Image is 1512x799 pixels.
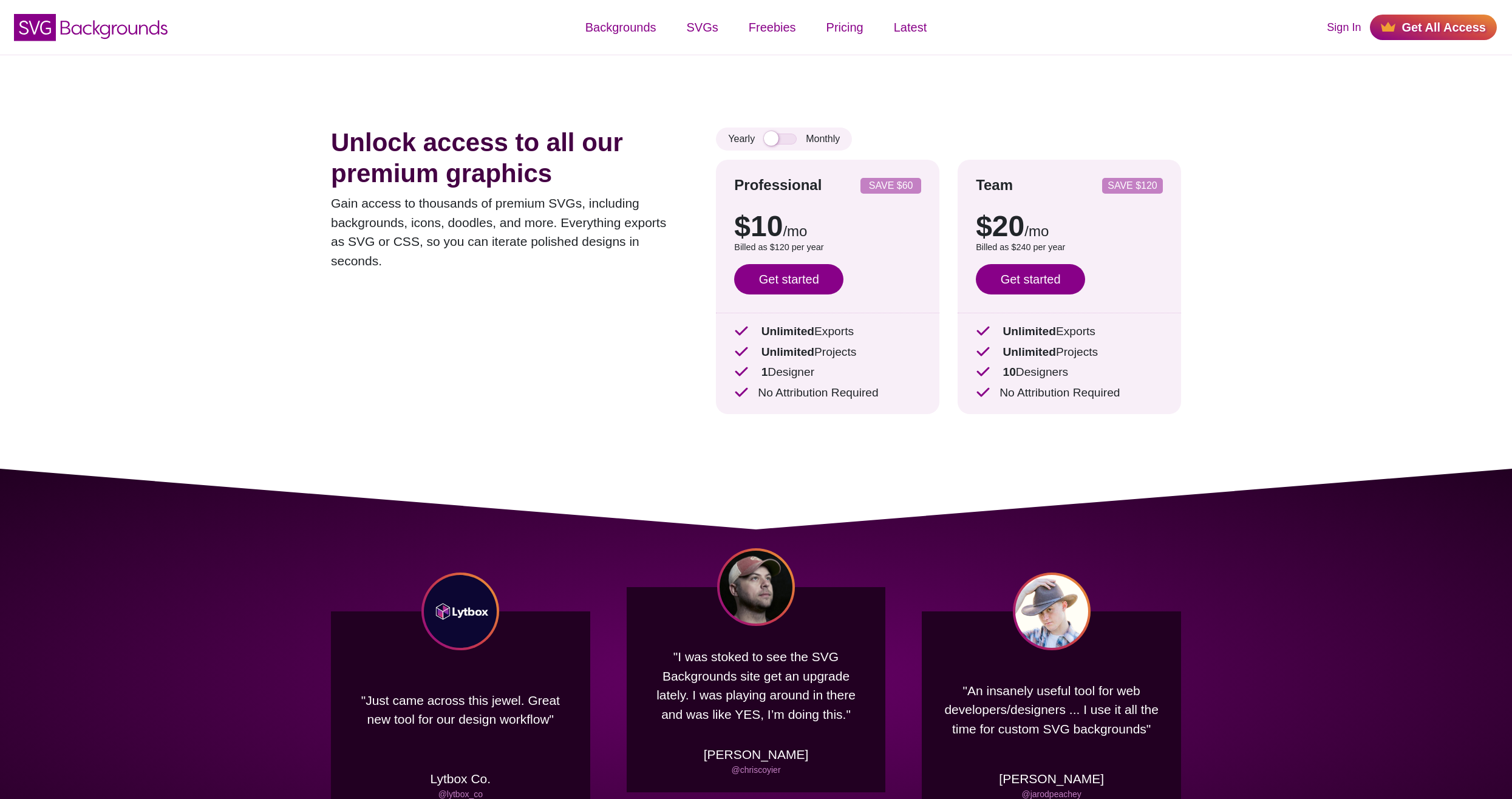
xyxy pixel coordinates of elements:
[431,769,491,789] p: Lytbox Co.
[999,769,1104,789] p: [PERSON_NAME]
[976,364,1163,381] p: Designers
[734,241,921,254] p: Billed as $120 per year
[438,789,483,799] a: @lytbox_co
[976,177,1013,193] strong: Team
[976,212,1163,241] p: $20
[783,223,807,239] span: /mo
[716,127,852,151] div: Yearly Monthly
[349,662,572,757] p: "Just came across this jewel. Great new tool for our design workflow"
[1370,15,1497,40] a: Get All Access
[331,194,679,270] p: Gain access to thousands of premium SVGs, including backgrounds, icons, doodles, and more. Everyt...
[976,264,1085,294] a: Get started
[1022,789,1081,799] a: @jarodpeachey
[1327,19,1361,36] a: Sign In
[1003,365,1015,378] strong: 10
[734,212,921,241] p: $10
[865,181,916,191] p: SAVE $60
[1107,181,1158,191] p: SAVE $120
[761,345,814,358] strong: Unlimited
[734,344,921,361] p: Projects
[761,325,814,338] strong: Unlimited
[976,384,1163,402] p: No Attribution Required
[1003,345,1055,358] strong: Unlimited
[734,9,811,46] a: Freebies
[704,745,809,764] p: [PERSON_NAME]
[1013,573,1091,650] img: Jarod Peachey headshot
[331,127,679,189] h1: Unlock access to all our premium graphics
[734,384,921,402] p: No Attribution Required
[731,765,780,775] a: @chriscoyier
[734,323,921,341] p: Exports
[976,241,1163,254] p: Billed as $240 per year
[672,9,734,46] a: SVGs
[717,548,795,626] img: Chris Coyier headshot
[940,662,1163,757] p: "An insanely useful tool for web developers/designers ... I use it all the time for custom SVG ba...
[734,364,921,381] p: Designer
[1003,325,1055,338] strong: Unlimited
[1024,223,1049,239] span: /mo
[734,177,822,193] strong: Professional
[570,9,672,46] a: Backgrounds
[734,264,843,294] a: Get started
[761,365,768,378] strong: 1
[421,573,499,650] img: Lytbox Co logo
[811,9,879,46] a: Pricing
[879,9,942,46] a: Latest
[976,323,1163,341] p: Exports
[645,638,868,733] p: "I was stoked to see the SVG Backgrounds site get an upgrade lately. I was playing around in ther...
[976,344,1163,361] p: Projects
